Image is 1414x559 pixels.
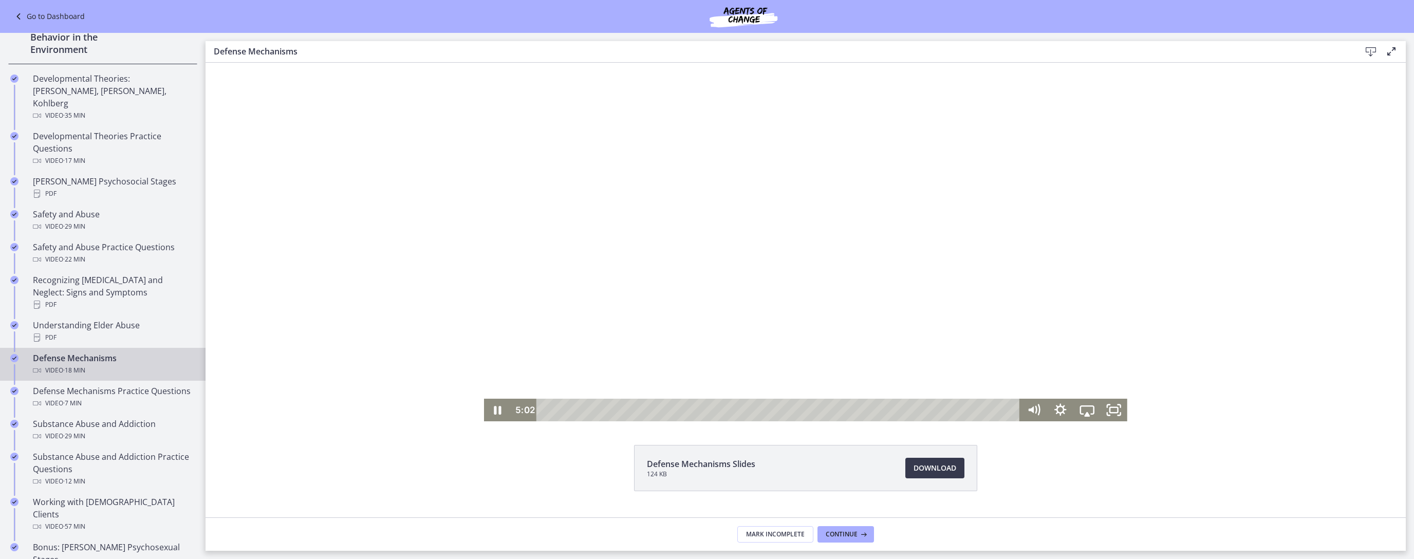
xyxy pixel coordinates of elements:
[737,526,813,543] button: Mark Incomplete
[33,274,193,311] div: Recognizing [MEDICAL_DATA] and Neglect: Signs and Symptoms
[10,132,18,140] i: Completed
[33,299,193,311] div: PDF
[10,354,18,362] i: Completed
[63,253,85,266] span: · 22 min
[33,241,193,266] div: Safety and Abuse Practice Questions
[647,470,755,478] span: 124 KB
[33,220,193,233] div: Video
[33,175,193,200] div: [PERSON_NAME] Psychosocial Stages
[10,276,18,284] i: Completed
[682,4,805,29] img: Agents of Change Social Work Test Prep
[914,462,956,474] span: Download
[33,364,193,377] div: Video
[10,210,18,218] i: Completed
[63,520,85,533] span: · 57 min
[63,397,82,409] span: · 7 min
[33,155,193,167] div: Video
[33,72,193,122] div: Developmental Theories: [PERSON_NAME], [PERSON_NAME], Kohlberg
[10,387,18,395] i: Completed
[815,339,842,362] button: Mute
[33,253,193,266] div: Video
[33,451,193,488] div: Substance Abuse and Addiction Practice Questions
[33,319,193,344] div: Understanding Elder Abuse
[33,352,193,377] div: Defense Mechanisms
[826,530,858,538] span: Continue
[63,364,85,377] span: · 18 min
[33,397,193,409] div: Video
[746,530,805,538] span: Mark Incomplete
[33,331,193,344] div: PDF
[33,520,193,533] div: Video
[33,130,193,167] div: Developmental Theories Practice Questions
[10,321,18,329] i: Completed
[33,418,193,442] div: Substance Abuse and Addiction
[647,458,755,470] span: Defense Mechanisms Slides
[341,339,808,362] div: Playbar
[63,430,85,442] span: · 29 min
[10,177,18,185] i: Completed
[278,339,305,362] button: Pause
[868,339,895,362] button: Airplay
[63,155,85,167] span: · 17 min
[33,109,193,122] div: Video
[895,339,922,362] button: Fullscreen
[33,430,193,442] div: Video
[33,188,193,200] div: PDF
[214,45,1344,58] h3: Defense Mechanisms
[63,220,85,233] span: · 29 min
[33,208,193,233] div: Safety and Abuse
[842,339,868,362] button: Show settings menu
[63,475,85,488] span: · 12 min
[33,385,193,409] div: Defense Mechanisms Practice Questions
[817,526,874,543] button: Continue
[206,60,1406,421] iframe: Video Lesson
[10,74,18,83] i: Completed
[10,543,18,551] i: Completed
[10,420,18,428] i: Completed
[10,498,18,506] i: Completed
[10,243,18,251] i: Completed
[63,109,85,122] span: · 35 min
[10,453,18,461] i: Completed
[905,458,964,478] a: Download
[33,475,193,488] div: Video
[12,10,85,23] a: Go to Dashboard
[33,496,193,533] div: Working with [DEMOGRAPHIC_DATA] Clients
